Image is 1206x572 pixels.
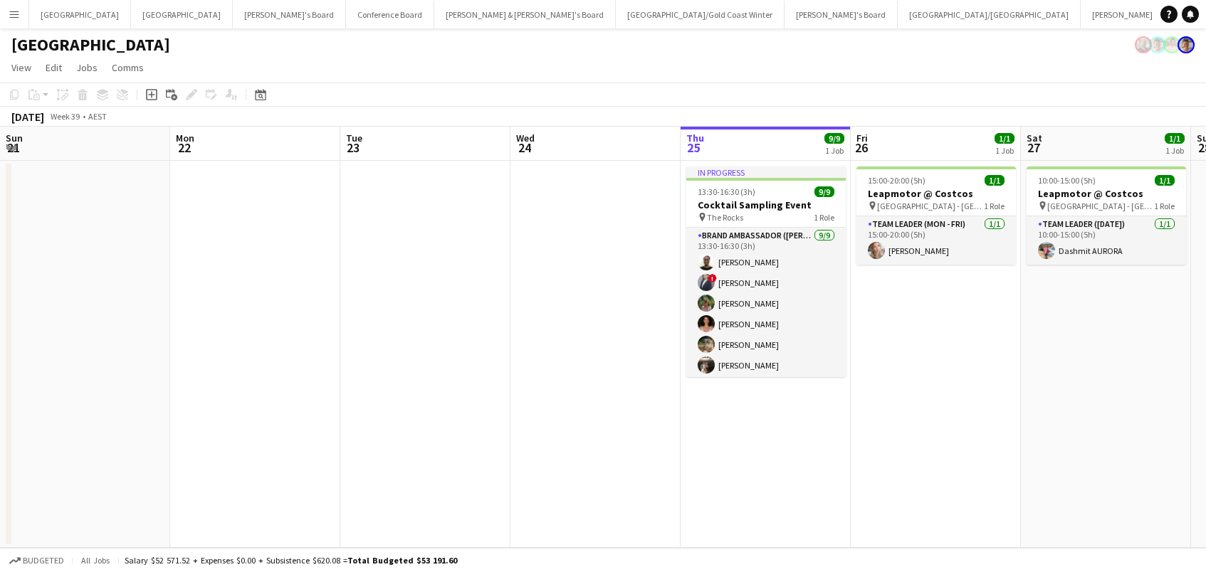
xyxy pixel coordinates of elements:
app-card-role: Brand Ambassador ([PERSON_NAME])9/913:30-16:30 (3h)[PERSON_NAME]![PERSON_NAME][PERSON_NAME][PERSO... [686,228,846,441]
a: Edit [40,58,68,77]
span: Budgeted [23,556,64,566]
button: Budgeted [7,553,66,568]
span: 13:30-16:30 (3h) [698,186,755,197]
div: AEST [88,111,107,122]
h3: Leapmotor @ Costcos [856,187,1016,200]
div: [DATE] [11,110,44,124]
span: 24 [514,139,535,156]
span: [GEOGRAPHIC_DATA] - [GEOGRAPHIC_DATA] [877,201,984,211]
app-card-role: Team Leader (Mon - Fri)1/115:00-20:00 (5h)[PERSON_NAME] [856,216,1016,265]
app-job-card: 10:00-15:00 (5h)1/1Leapmotor @ Costcos [GEOGRAPHIC_DATA] - [GEOGRAPHIC_DATA]1 RoleTeam Leader ([D... [1027,166,1186,265]
span: Sun [6,132,23,144]
span: View [11,61,31,74]
button: [PERSON_NAME]'s Board [233,1,346,28]
div: In progress [686,166,846,178]
span: 1 Role [1154,201,1175,211]
span: Edit [46,61,62,74]
div: 1 Job [825,145,844,156]
span: 26 [854,139,868,156]
span: Jobs [76,61,98,74]
h3: Cocktail Sampling Event [686,198,846,211]
span: Total Budgeted $53 191.60 [347,555,457,566]
span: 9/9 [814,186,834,197]
h1: [GEOGRAPHIC_DATA] [11,34,170,55]
span: Tue [346,132,362,144]
span: 23 [344,139,362,156]
div: 1 Job [1165,145,1184,156]
span: 9/9 [824,133,844,144]
span: Comms [112,61,144,74]
span: 1/1 [995,133,1014,144]
app-user-avatar: Victoria Hunt [1149,36,1166,53]
span: 27 [1024,139,1042,156]
span: [GEOGRAPHIC_DATA] - [GEOGRAPHIC_DATA] [1047,201,1154,211]
span: Fri [856,132,868,144]
span: 22 [174,139,194,156]
app-user-avatar: Victoria Hunt [1178,36,1195,53]
span: The Rocks [707,212,743,223]
span: Week 39 [47,111,83,122]
h3: Leapmotor @ Costcos [1027,187,1186,200]
a: Comms [106,58,150,77]
span: Thu [686,132,704,144]
span: ! [708,274,717,282]
button: [GEOGRAPHIC_DATA]/Gold Coast Winter [616,1,785,28]
span: All jobs [78,555,112,566]
app-card-role: Team Leader ([DATE])1/110:00-15:00 (5h)Dashmit AURORA [1027,216,1186,265]
a: Jobs [70,58,103,77]
button: [PERSON_NAME]'s Board [785,1,898,28]
span: 1/1 [1165,133,1185,144]
button: [PERSON_NAME] & [PERSON_NAME]'s Board [434,1,616,28]
div: Salary $52 571.52 + Expenses $0.00 + Subsistence $620.08 = [125,555,457,566]
span: 1 Role [984,201,1005,211]
app-job-card: In progress13:30-16:30 (3h)9/9Cocktail Sampling Event The Rocks1 RoleBrand Ambassador ([PERSON_NA... [686,166,846,377]
div: 1 Job [995,145,1014,156]
span: 25 [684,139,704,156]
button: [GEOGRAPHIC_DATA] [29,1,131,28]
button: Conference Board [346,1,434,28]
button: [GEOGRAPHIC_DATA]/[GEOGRAPHIC_DATA] [898,1,1081,28]
span: 15:00-20:00 (5h) [868,175,926,186]
span: Mon [176,132,194,144]
span: Sat [1027,132,1042,144]
a: View [6,58,37,77]
app-user-avatar: Arrence Torres [1163,36,1180,53]
span: Wed [516,132,535,144]
app-user-avatar: Neil Burton [1135,36,1152,53]
span: 1/1 [985,175,1005,186]
span: 1/1 [1155,175,1175,186]
app-job-card: 15:00-20:00 (5h)1/1Leapmotor @ Costcos [GEOGRAPHIC_DATA] - [GEOGRAPHIC_DATA]1 RoleTeam Leader (Mo... [856,166,1016,265]
span: 21 [4,139,23,156]
button: [GEOGRAPHIC_DATA] [131,1,233,28]
span: 10:00-15:00 (5h) [1038,175,1096,186]
span: 1 Role [814,212,834,223]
